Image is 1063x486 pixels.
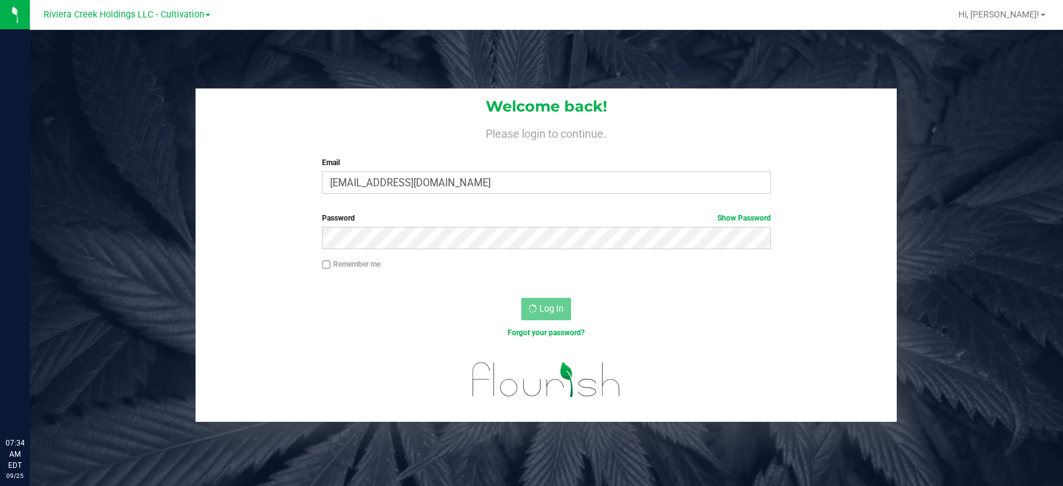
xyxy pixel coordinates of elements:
p: 07:34 AM EDT [6,437,24,471]
img: flourish_logo.svg [459,351,634,408]
h4: Please login to continue. [196,125,897,140]
span: Password [322,214,355,222]
span: Riviera Creek Holdings LLC - Cultivation [44,9,204,20]
h1: Welcome back! [196,98,897,115]
label: Remember me [322,259,380,270]
a: Forgot your password? [508,328,585,337]
p: 09/25 [6,471,24,480]
input: Remember me [322,260,331,269]
span: Hi, [PERSON_NAME]! [958,9,1039,19]
a: Show Password [717,214,771,222]
button: Log In [521,298,571,320]
label: Email [322,157,771,168]
span: Log In [539,303,564,313]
